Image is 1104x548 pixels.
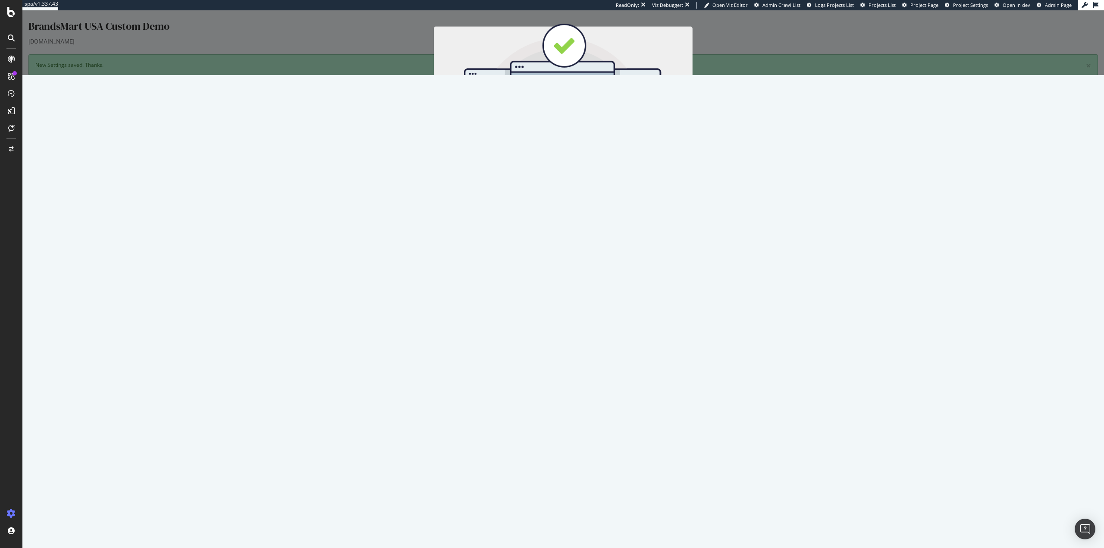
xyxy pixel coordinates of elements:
[754,2,800,9] a: Admin Crawl List
[1037,2,1072,9] a: Admin Page
[652,2,683,9] div: Viz Debugger:
[1075,519,1095,539] div: Open Intercom Messenger
[1003,2,1030,8] span: Open in dev
[994,2,1030,9] a: Open in dev
[953,2,988,8] span: Project Settings
[762,2,800,8] span: Admin Crawl List
[945,2,988,9] a: Project Settings
[712,2,748,8] span: Open Viz Editor
[411,13,670,100] img: You're all set!
[807,2,854,9] a: Logs Projects List
[1045,2,1072,8] span: Admin Page
[616,2,639,9] div: ReadOnly:
[869,2,896,8] span: Projects List
[910,2,938,8] span: Project Page
[902,2,938,9] a: Project Page
[815,2,854,8] span: Logs Projects List
[860,2,896,9] a: Projects List
[704,2,748,9] a: Open Viz Editor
